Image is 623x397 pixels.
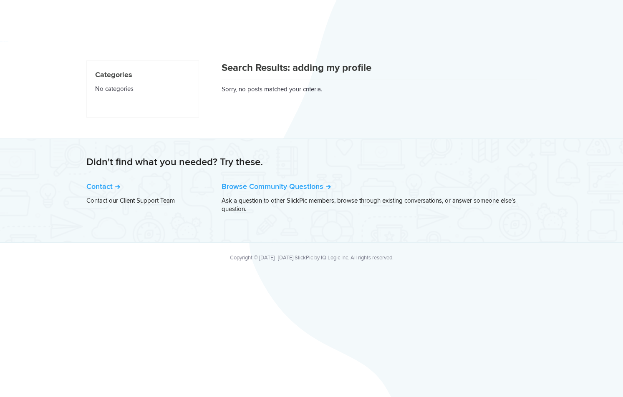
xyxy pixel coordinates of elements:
[505,221,537,226] a: [PERSON_NAME]
[86,254,537,262] div: Copyright © [DATE]–[DATE] SlickPic by IQ Logic Inc. All rights reserved.
[86,156,537,169] h2: Didn't find what you needed? Try these.
[222,182,331,191] a: Browse Community Questions
[222,60,537,80] h1: Search Results: adding my profile
[86,197,175,204] a: Contact our Client Support Team
[95,69,190,80] h4: Categories
[95,80,190,96] li: No categories
[86,182,120,191] a: Contact
[222,60,537,93] div: Sorry, no posts matched your criteria.
[222,196,537,213] p: Ask a question to other SlickPic members, browse through existing conversations, or answer someon...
